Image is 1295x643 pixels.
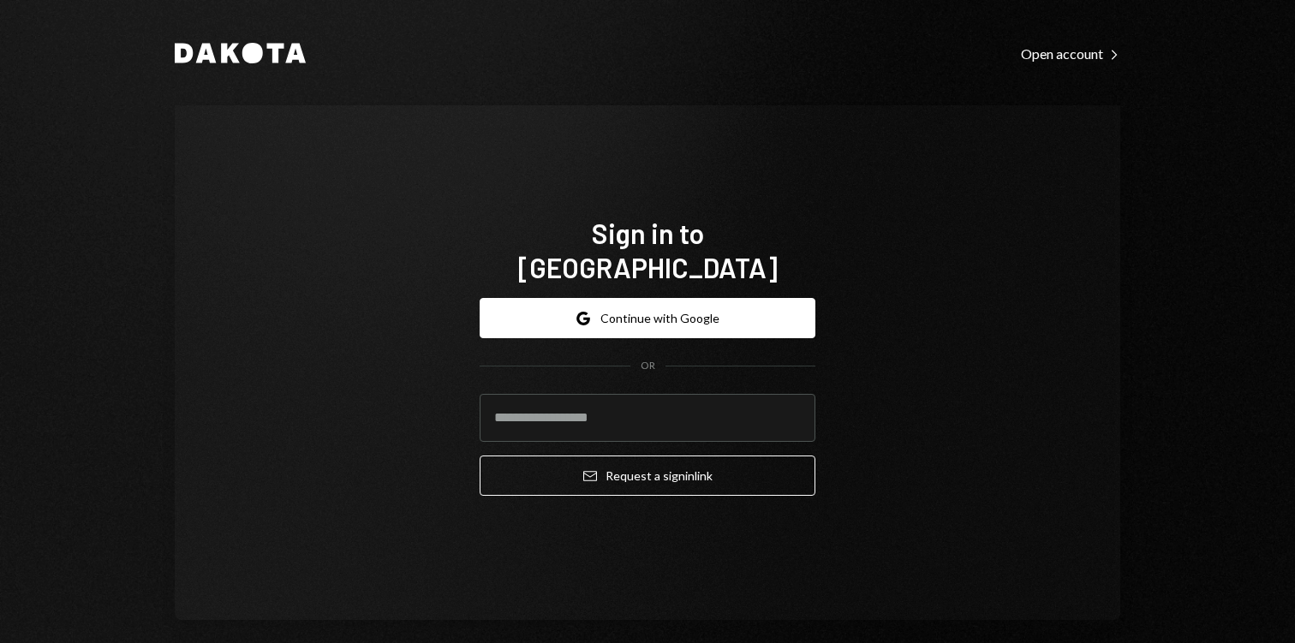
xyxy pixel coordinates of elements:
[480,298,815,338] button: Continue with Google
[641,359,655,373] div: OR
[480,216,815,284] h1: Sign in to [GEOGRAPHIC_DATA]
[1021,45,1120,63] div: Open account
[1021,44,1120,63] a: Open account
[480,455,815,496] button: Request a signinlink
